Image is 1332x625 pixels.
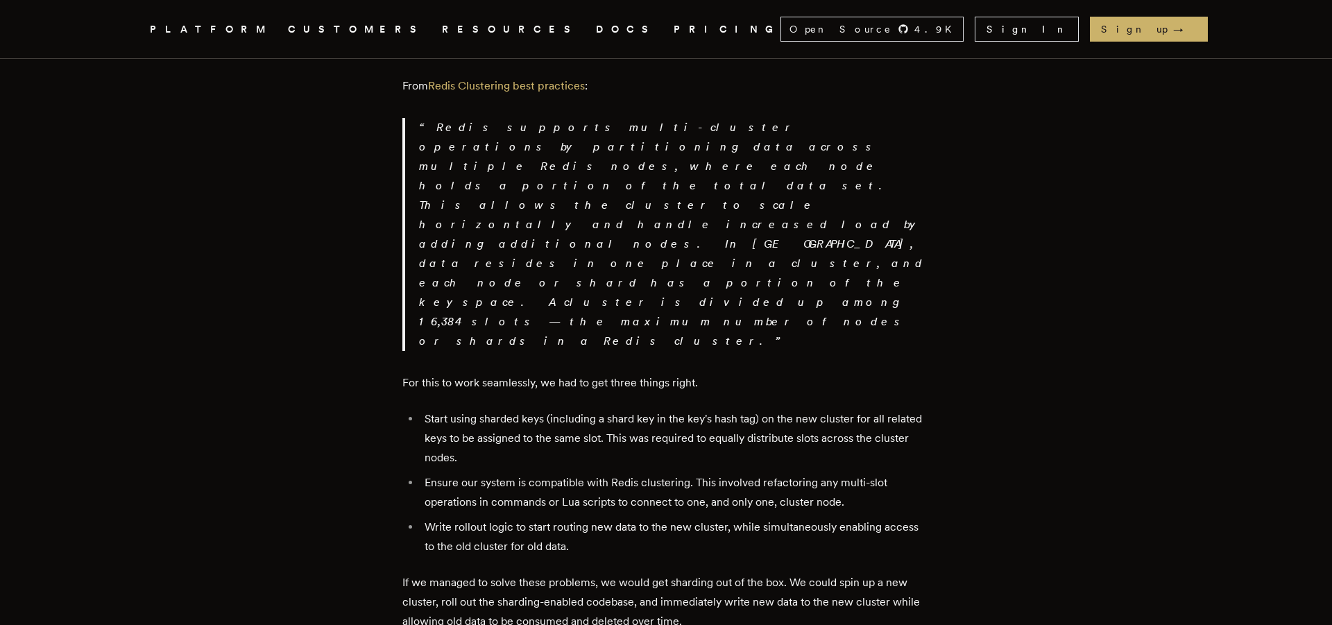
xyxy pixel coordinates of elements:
[420,517,930,556] li: Write rollout logic to start routing new data to the new cluster, while simultaneously enabling a...
[420,473,930,512] li: Ensure our system is compatible with Redis clustering. This involved refactoring any multi-slot o...
[150,21,271,38] button: PLATFORM
[596,21,657,38] a: DOCS
[288,21,425,38] a: CUSTOMERS
[914,22,960,36] span: 4.9 K
[975,17,1079,42] a: Sign In
[1173,22,1197,36] span: →
[420,409,930,468] li: Start using sharded keys (including a shard key in the key's hash tag) on the new cluster for all...
[1090,17,1208,42] a: Sign up
[674,21,780,38] a: PRICING
[789,22,892,36] span: Open Source
[402,373,930,393] p: For this to work seamlessly, we had to get three things right.
[402,76,930,96] p: From :
[442,21,579,38] button: RESOURCES
[419,118,930,351] p: Redis supports multi-cluster operations by partitioning data across multiple Redis nodes, where e...
[428,79,585,92] a: Redis Clustering best practices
